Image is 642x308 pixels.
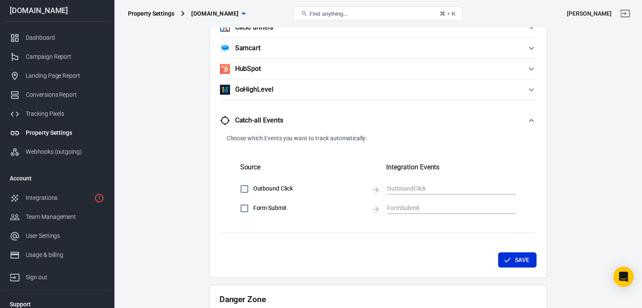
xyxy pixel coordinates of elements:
div: Open Intercom Messenger [613,267,634,287]
a: Sign out [615,3,635,24]
button: Save [498,252,536,268]
button: [DOMAIN_NAME] [188,6,249,22]
p: Choose which Events you want to track automatically: [227,134,530,143]
a: Webhooks (outgoing) [3,142,111,161]
img: Samcart [220,43,230,53]
a: Landing Page Report [3,66,111,85]
button: ClickFunnelsClickFunnels [220,17,536,38]
a: Conversions Report [3,85,111,104]
div: User Settings [26,232,104,240]
img: GoHighLevel [220,84,230,95]
button: Find anything...⌘ + K [294,6,463,21]
span: Find anything... [309,11,348,17]
a: Property Settings [3,123,111,142]
a: Team Management [3,207,111,226]
a: Usage & billing [3,245,111,264]
div: Account id: JWXQKv1Z [567,9,612,18]
h5: ClickFunnels [235,23,273,32]
li: Account [3,168,111,188]
a: Tracking Pixels [3,104,111,123]
div: Integrations [26,194,91,202]
a: Campaign Report [3,47,111,66]
div: Sign out [26,273,104,282]
h5: HubSpot [235,65,261,73]
a: Dashboard [3,28,111,47]
div: Conversions Report [26,90,104,99]
img: HubSpot [220,64,230,74]
h5: Integration Events [386,163,516,172]
span: Outbound Click [253,184,364,193]
button: GoHighLevelGoHighLevel [220,79,536,100]
div: ⌘ + K [440,11,455,17]
div: Dashboard [26,33,104,42]
h2: Danger Zone [219,295,266,304]
div: Team Management [26,213,104,221]
input: OutboundClick [387,183,503,194]
div: Property Settings [128,9,174,18]
div: Campaign Report [26,52,104,61]
span: Form Submit [253,204,364,213]
h5: Source [240,163,261,172]
button: Catch-all Events [220,107,536,134]
img: ClickFunnels [220,22,230,33]
div: Tracking Pixels [26,109,104,118]
div: Landing Page Report [26,71,104,80]
h5: GoHighLevel [235,85,274,94]
div: Webhooks (outgoing) [26,147,104,156]
div: Property Settings [26,128,104,137]
input: FormSubmit [387,203,503,213]
button: HubSpotHubSpot [220,59,536,79]
a: Sign out [3,264,111,287]
span: readingprograms.com [191,8,238,19]
a: Integrations [3,188,111,207]
a: User Settings [3,226,111,245]
div: Usage & billing [26,251,104,259]
svg: 1 networks not verified yet [94,193,104,203]
button: SamcartSamcart [220,38,536,58]
h5: Samcart [235,44,261,52]
div: [DOMAIN_NAME] [3,7,111,14]
h5: Catch-all Events [235,116,283,125]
